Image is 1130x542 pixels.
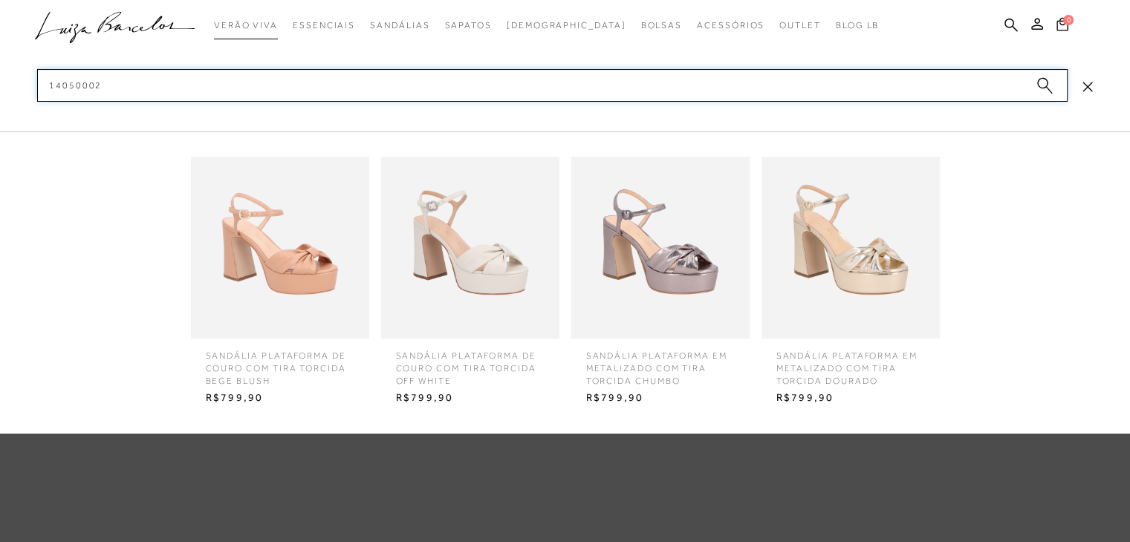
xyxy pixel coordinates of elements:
a: BLOG LB [836,12,879,39]
a: categoryNavScreenReaderText [370,12,429,39]
a: SANDÁLIA PLATAFORMA EM METALIZADO COM TIRA TORCIDA CHUMBO SANDÁLIA PLATAFORMA EM METALIZADO COM T... [568,157,753,409]
span: BLOG LB [836,20,879,30]
span: SANDÁLIA PLATAFORMA EM METALIZADO COM TIRA TORCIDA DOURADO [765,339,936,387]
span: Verão Viva [214,20,278,30]
span: R$799,90 [765,387,936,409]
a: SANDÁLIA PLATAFORMA DE COURO COM TIRA TORCIDA OFF WHITE SANDÁLIA PLATAFORMA DE COURO COM TIRA TOR... [377,157,563,409]
span: Bolsas [640,20,682,30]
span: Acessórios [697,20,764,30]
span: 0 [1063,15,1074,25]
img: SANDÁLIA PLATAFORMA DE COURO COM TIRA TORCIDA OFF WHITE [381,131,559,365]
a: categoryNavScreenReaderText [214,12,278,39]
input: Buscar. [37,69,1068,102]
button: 0 [1052,16,1073,36]
span: R$799,90 [385,387,556,409]
span: R$799,90 [575,387,746,409]
span: Sandálias [370,20,429,30]
span: [DEMOGRAPHIC_DATA] [507,20,626,30]
span: Outlet [779,20,821,30]
a: categoryNavScreenReaderText [444,12,491,39]
span: R$799,90 [195,387,366,409]
a: SANDÁLIA PLATAFORMA EM METALIZADO COM TIRA TORCIDA DOURADO SANDÁLIA PLATAFORMA EM METALIZADO COM ... [758,157,944,409]
a: categoryNavScreenReaderText [640,12,682,39]
a: noSubCategoriesText [507,12,626,39]
a: SANDÁLIA PLATAFORMA DE COURO COM TIRA TORCIDA BEGE BLUSH SANDÁLIA PLATAFORMA DE COURO COM TIRA TO... [187,157,373,409]
img: SANDÁLIA PLATAFORMA EM METALIZADO COM TIRA TORCIDA DOURADO [762,131,940,365]
a: categoryNavScreenReaderText [779,12,821,39]
span: SANDÁLIA PLATAFORMA DE COURO COM TIRA TORCIDA BEGE BLUSH [195,339,366,387]
span: Essenciais [293,20,355,30]
span: SANDÁLIA PLATAFORMA DE COURO COM TIRA TORCIDA OFF WHITE [385,339,556,387]
a: categoryNavScreenReaderText [697,12,764,39]
span: Sapatos [444,20,491,30]
a: categoryNavScreenReaderText [293,12,355,39]
span: SANDÁLIA PLATAFORMA EM METALIZADO COM TIRA TORCIDA CHUMBO [575,339,746,387]
img: SANDÁLIA PLATAFORMA DE COURO COM TIRA TORCIDA BEGE BLUSH [191,131,369,365]
img: SANDÁLIA PLATAFORMA EM METALIZADO COM TIRA TORCIDA CHUMBO [571,131,750,365]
